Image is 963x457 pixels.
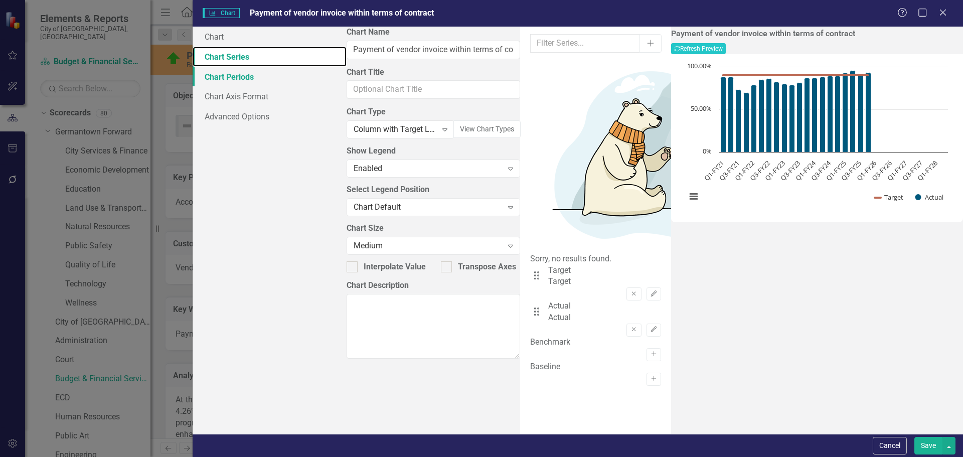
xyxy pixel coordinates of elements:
[347,223,520,234] label: Chart Size
[858,74,864,153] path: Q3-FY25, 91.48. Actual.
[530,253,661,265] div: Sorry, no results found.
[793,159,818,183] text: Q1-FY24
[759,80,764,153] path: Q2-FY22, 85.14. Actual.
[548,300,571,312] div: Actual
[530,337,570,348] div: Benchmark
[744,93,749,153] path: Q4-FY21, 70. Actual.
[915,159,939,182] text: Q1-FY28
[687,61,712,70] text: 100.00%
[721,67,945,153] g: Actual, series 2 of 2. Bar series with 30 bars.
[763,159,786,182] text: Q1-FY23
[733,159,756,182] text: Q1-FY22
[797,83,802,153] path: Q3-FY23, 81.76. Actual.
[364,261,430,273] div: Interpolate Values
[789,85,795,153] path: Q2-FY23, 78.68. Actual.
[687,190,701,204] button: View chart menu, Chart
[681,62,953,212] div: Chart. Highcharts interactive chart.
[812,78,818,153] path: Q1-FY24, 86.65. Actual.
[736,90,741,153] path: Q3-FY21, 73. Actual.
[530,53,831,253] img: No results found
[347,145,520,157] label: Show Legend
[453,120,521,138] button: View Chart Types
[873,437,907,454] button: Cancel
[778,159,802,182] text: Q3-FY23
[900,159,924,182] text: Q3-FY27
[870,159,893,182] text: Q3-FY26
[671,29,963,38] h3: Payment of vendor invoice within terms of contract
[782,84,787,153] path: Q1-FY23, 79.71. Actual.
[855,159,878,182] text: Q1-FY26
[850,71,856,153] path: Q2-FY25, 95.55. Actual.
[774,82,779,153] path: Q4-FY22, 81.83. Actual.
[824,159,848,182] text: Q1-FY25
[250,8,434,18] span: Payment of vendor invoice within terms of contract
[839,159,863,182] text: Q3-FY25
[835,76,841,153] path: Q4-FY24, 89.08. Actual.
[530,34,640,53] input: Filter Series...
[354,124,437,135] div: Column with Target Line
[805,78,810,153] path: Q4-FY23, 86.54. Actual.
[347,280,520,291] label: Chart Description
[193,106,347,126] a: Advanced Options
[530,361,560,373] div: Baseline
[548,312,571,324] div: Actual
[347,80,520,99] input: Optional Chart Title
[828,76,833,153] path: Q3-FY24, 88.83. Actual.
[809,159,833,183] text: Q3-FY24
[875,193,904,202] button: Show Target
[751,85,757,153] path: Q1-FY22, 78.53. Actual.
[193,47,347,67] a: Chart Series
[885,159,909,182] text: Q1-FY27
[766,79,772,153] path: Q3-FY22, 86.18. Actual.
[347,184,520,196] label: Select Legend Position
[681,62,953,212] svg: Interactive chart
[717,159,741,182] text: Q3-FY21
[671,43,726,54] button: Refresh Preview
[843,73,848,153] path: Q1-FY25, 92.81. Actual.
[193,86,347,106] a: Chart Axis Format
[354,201,503,213] div: Chart Default
[354,163,503,175] div: Enabled
[721,73,870,77] g: Target, series 1 of 2. Line with 30 data points.
[548,265,571,276] div: Target
[354,240,503,251] div: Medium
[915,193,943,202] button: Show Actual
[203,8,240,18] span: Chart
[548,276,571,287] div: Target
[866,73,871,153] path: Q4-FY25, 93.34. Actual.
[347,106,520,118] label: Chart Type
[914,437,942,454] button: Save
[820,77,826,153] path: Q2-FY24, 87.79. Actual.
[748,159,771,182] text: Q3-FY22
[702,159,726,182] text: Q1-FY21
[193,27,347,47] a: Chart
[347,67,520,78] label: Chart Title
[728,77,734,153] path: Q2-FY21, 88. Actual.
[703,146,712,156] text: 0%
[458,261,516,273] div: Transpose Axes
[691,104,712,113] text: 50.00%
[721,77,726,153] path: Q1-FY21, 88. Actual.
[193,67,347,87] a: Chart Periods
[347,27,520,38] label: Chart Name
